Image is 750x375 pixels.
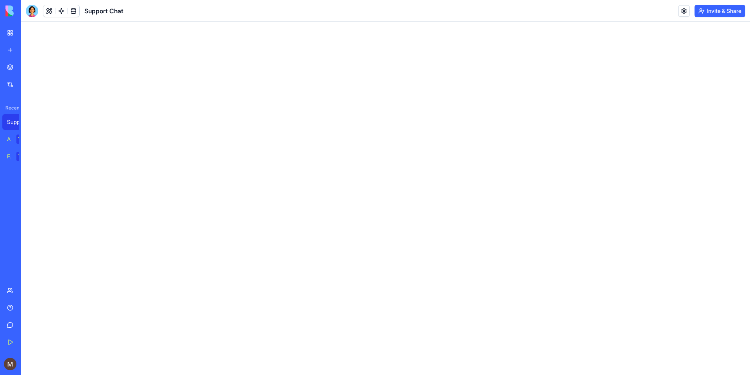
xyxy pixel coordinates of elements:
[2,105,19,111] span: Recent
[2,131,34,147] a: AI Logo GeneratorTRY
[84,6,123,16] span: Support Chat
[2,114,34,130] a: Support Chat
[16,152,29,161] div: TRY
[695,5,745,17] button: Invite & Share
[7,118,29,126] div: Support Chat
[5,5,54,16] img: logo
[7,135,11,143] div: AI Logo Generator
[4,358,16,370] img: ACg8ocLVfpGKM8VF8oP71AiaPphf03cqY1U4TH7URvd55hjCT-Qw3g=s96-c
[16,135,29,144] div: TRY
[7,153,11,160] div: Feedback Form
[2,149,34,164] a: Feedback FormTRY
